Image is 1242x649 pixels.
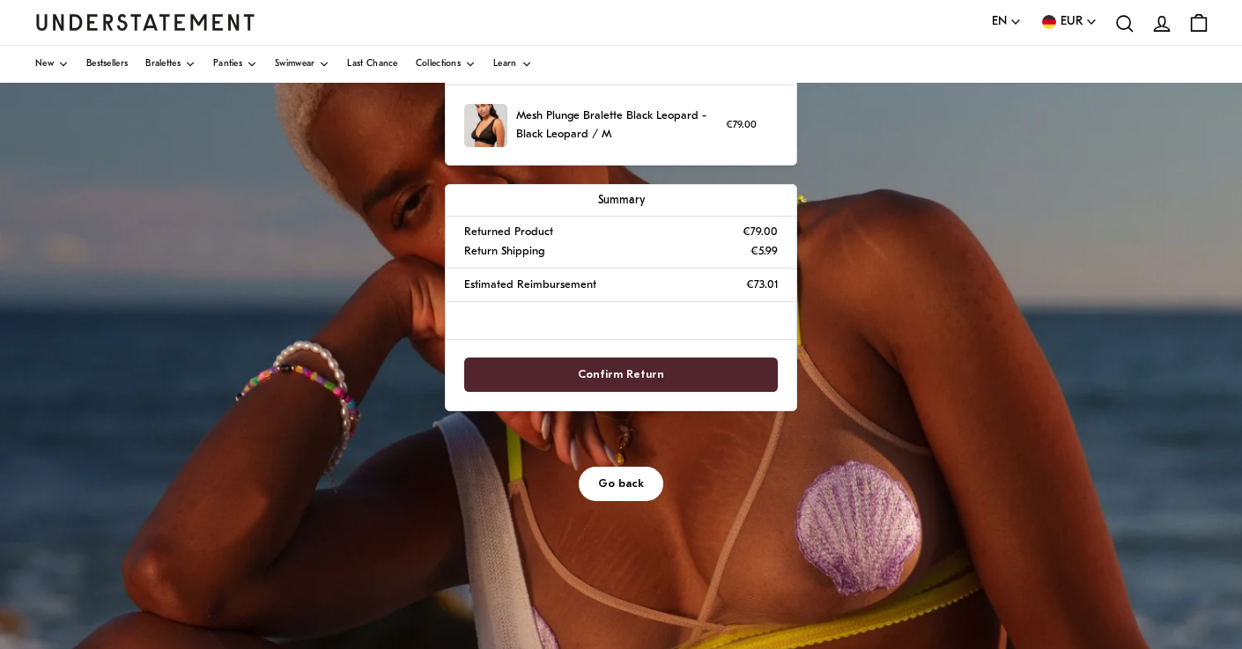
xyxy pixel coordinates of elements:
[275,60,314,69] span: Swimwear
[746,276,778,294] p: €73.01
[35,14,255,30] a: Understatement Homepage
[743,223,778,241] p: €79.00
[598,468,644,500] span: Go back
[579,467,663,501] button: Go back
[516,107,717,144] p: Mesh Plunge Bralette Black Leopard - Black Leopard / M
[464,223,553,241] p: Returned Product
[145,46,196,83] a: Bralettes
[86,60,128,69] span: Bestsellers
[347,46,397,83] a: Last Chance
[1039,12,1098,32] button: EUR
[213,46,257,83] a: Panties
[992,12,1007,32] span: EN
[464,104,507,147] img: mesh-plunge-bralette-wild-polish-34238063837349_f10bfcf8-3553-4ebe-9286-5396130a6603.jpg
[493,46,532,83] a: Learn
[35,60,54,69] span: New
[275,46,329,83] a: Swimwear
[750,242,778,261] p: €5.99
[493,60,517,69] span: Learn
[86,46,128,83] a: Bestsellers
[464,191,778,210] p: Summary
[464,242,544,261] p: Return Shipping
[145,60,181,69] span: Bralettes
[1061,12,1083,32] span: EUR
[992,12,1022,32] button: EN
[416,46,476,83] a: Collections
[726,117,757,134] p: €79.00
[578,358,664,391] span: Confirm Return
[213,60,242,69] span: Panties
[464,276,596,294] p: Estimated Reimbursement
[416,60,461,69] span: Collections
[464,358,778,392] button: Confirm Return
[347,60,397,69] span: Last Chance
[35,46,69,83] a: New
